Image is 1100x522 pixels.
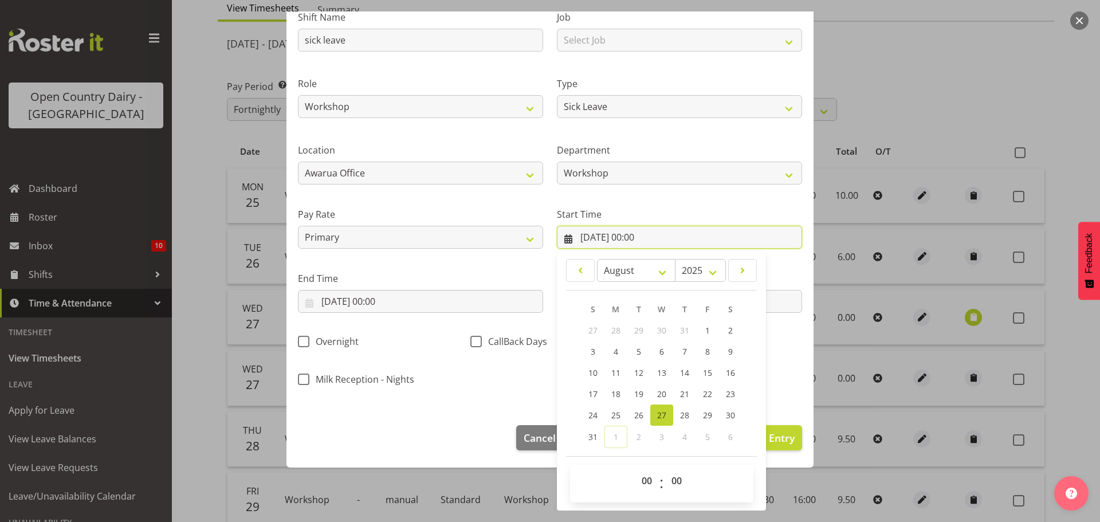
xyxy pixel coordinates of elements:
[657,388,666,399] span: 20
[673,383,696,405] a: 21
[557,77,802,91] label: Type
[588,325,598,336] span: 27
[604,405,627,426] a: 25
[612,304,619,315] span: M
[703,388,712,399] span: 22
[650,405,673,426] a: 27
[611,367,620,378] span: 11
[726,367,735,378] span: 16
[582,405,604,426] a: 24
[627,383,650,405] a: 19
[719,405,742,426] a: 30
[659,469,663,498] span: :
[611,325,620,336] span: 28
[696,383,719,405] a: 22
[557,226,802,249] input: Click to select...
[659,431,664,442] span: 3
[657,410,666,421] span: 27
[627,341,650,362] a: 5
[588,410,598,421] span: 24
[298,272,543,285] label: End Time
[680,410,689,421] span: 28
[298,29,543,52] input: Shift Name
[298,77,543,91] label: Role
[728,304,733,315] span: S
[673,405,696,426] a: 28
[557,10,802,24] label: Job
[516,425,563,450] button: Cancel
[673,362,696,383] a: 14
[682,346,687,357] span: 7
[582,426,604,448] a: 31
[637,431,641,442] span: 2
[696,341,719,362] a: 8
[682,431,687,442] span: 4
[634,410,643,421] span: 26
[657,367,666,378] span: 13
[298,10,543,24] label: Shift Name
[627,405,650,426] a: 26
[719,362,742,383] a: 16
[705,304,709,315] span: F
[726,388,735,399] span: 23
[726,410,735,421] span: 30
[298,290,543,313] input: Click to select...
[705,325,710,336] span: 1
[557,143,802,157] label: Department
[1066,488,1077,499] img: help-xxl-2.png
[657,325,666,336] span: 30
[705,431,710,442] span: 5
[582,362,604,383] a: 10
[673,341,696,362] a: 7
[309,374,414,385] span: Milk Reception - Nights
[730,431,795,445] span: Update Entry
[1084,233,1094,273] span: Feedback
[696,320,719,341] a: 1
[680,367,689,378] span: 14
[591,346,595,357] span: 3
[659,346,664,357] span: 6
[298,143,543,157] label: Location
[634,325,643,336] span: 29
[611,388,620,399] span: 18
[703,367,712,378] span: 15
[650,341,673,362] a: 6
[588,431,598,442] span: 31
[604,383,627,405] a: 18
[728,346,733,357] span: 9
[728,431,733,442] span: 6
[719,320,742,341] a: 2
[703,410,712,421] span: 29
[582,383,604,405] a: 17
[614,431,618,442] span: 1
[524,430,556,445] span: Cancel
[634,367,643,378] span: 12
[705,346,710,357] span: 8
[680,325,689,336] span: 31
[682,304,687,315] span: T
[696,405,719,426] a: 29
[588,367,598,378] span: 10
[557,207,802,221] label: Start Time
[680,388,689,399] span: 21
[591,304,595,315] span: S
[309,336,359,347] span: Overnight
[604,362,627,383] a: 11
[650,383,673,405] a: 20
[719,383,742,405] a: 23
[588,388,598,399] span: 17
[637,304,641,315] span: T
[482,336,547,347] span: CallBack Days
[728,325,733,336] span: 2
[658,304,665,315] span: W
[696,362,719,383] a: 15
[604,341,627,362] a: 4
[1078,222,1100,300] button: Feedback - Show survey
[582,341,604,362] a: 3
[719,341,742,362] a: 9
[298,207,543,221] label: Pay Rate
[627,362,650,383] a: 12
[611,410,620,421] span: 25
[614,346,618,357] span: 4
[650,362,673,383] a: 13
